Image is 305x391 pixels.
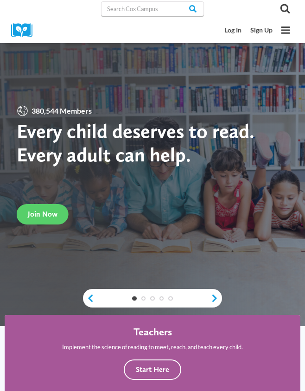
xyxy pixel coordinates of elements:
[29,105,95,117] span: 380,544 Members
[159,296,164,301] a: 4
[133,326,172,339] h4: Teachers
[17,119,254,167] strong: Every child deserves to read. Every adult can help.
[17,204,69,224] a: Join Now
[132,296,137,301] a: 1
[124,359,181,380] button: Start Here
[5,315,300,391] a: Teachers Implement the science of reading to meet, reach, and teach every child. Start Here
[83,289,222,308] div: content slider buttons
[150,296,155,301] a: 3
[277,22,294,38] button: Open menu
[83,294,94,303] a: previous
[62,342,243,352] p: Implement the science of reading to meet, reach, and teach every child.
[141,296,146,301] a: 2
[220,22,246,38] a: Log In
[168,296,173,301] a: 5
[28,210,57,218] span: Join Now
[220,22,277,38] nav: Secondary Mobile Navigation
[246,22,277,38] a: Sign Up
[101,1,203,16] input: Search Cox Campus
[211,294,222,303] a: next
[11,23,39,38] img: Cox Campus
